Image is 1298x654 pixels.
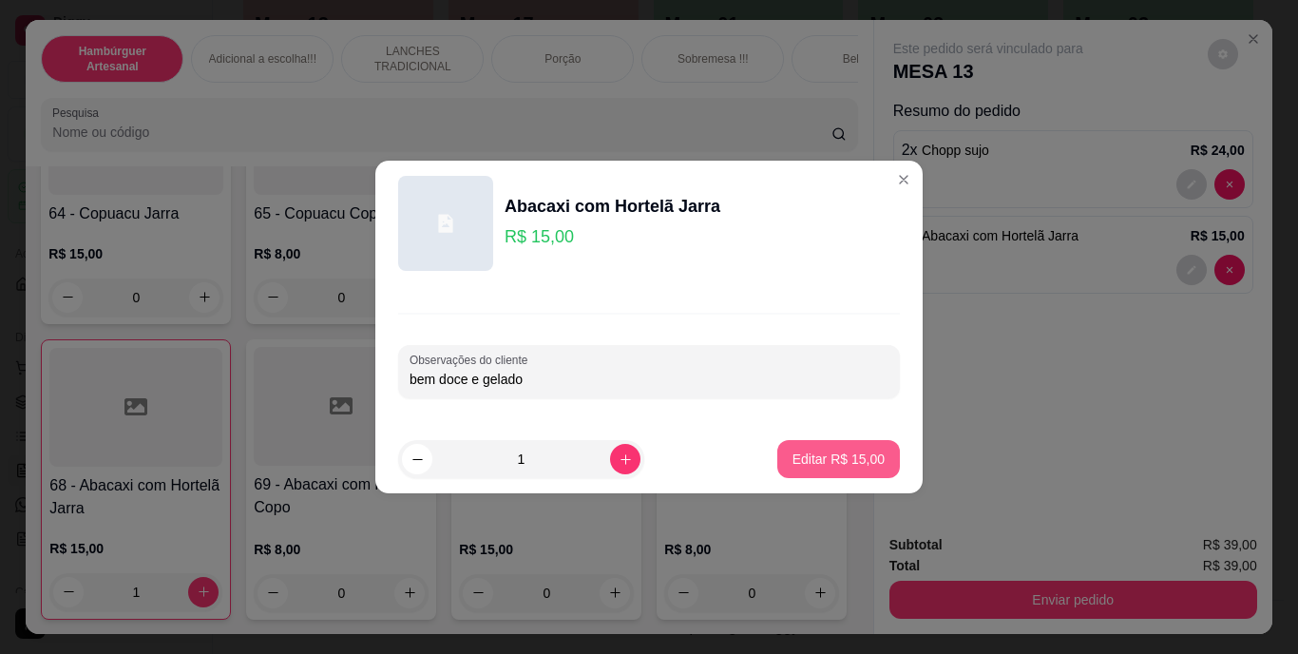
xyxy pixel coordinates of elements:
[777,440,900,478] button: Editar R$ 15,00
[610,444,640,474] button: increase-product-quantity
[888,164,919,195] button: Close
[410,370,888,389] input: Observações do cliente
[402,444,432,474] button: decrease-product-quantity
[410,352,534,368] label: Observações do cliente
[505,193,720,220] div: Abacaxi com Hortelã Jarra
[505,223,720,250] p: R$ 15,00
[792,450,885,469] p: Editar R$ 15,00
